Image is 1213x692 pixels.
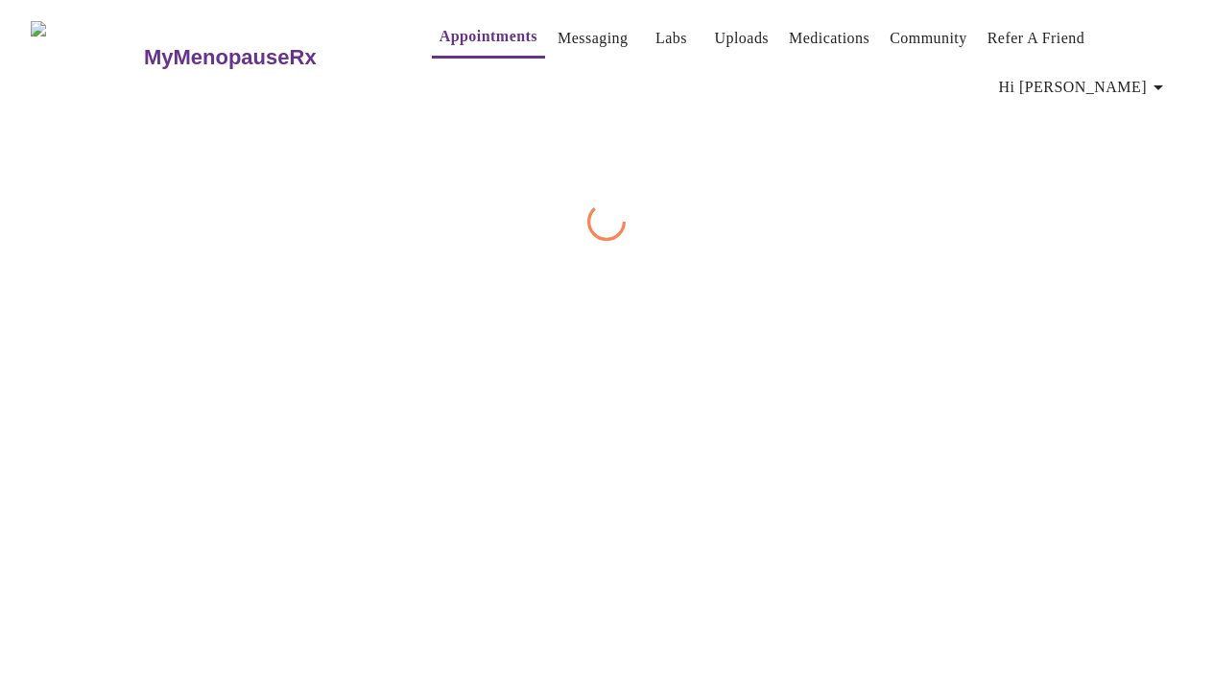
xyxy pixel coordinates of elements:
[440,23,537,50] a: Appointments
[550,19,635,58] button: Messaging
[558,25,628,52] a: Messaging
[655,25,687,52] a: Labs
[890,25,967,52] a: Community
[882,19,975,58] button: Community
[641,19,702,58] button: Labs
[980,19,1093,58] button: Refer a Friend
[789,25,869,52] a: Medications
[432,17,545,59] button: Appointments
[715,25,770,52] a: Uploads
[707,19,777,58] button: Uploads
[991,68,1177,107] button: Hi [PERSON_NAME]
[144,45,317,70] h3: MyMenopauseRx
[999,74,1170,101] span: Hi [PERSON_NAME]
[987,25,1085,52] a: Refer a Friend
[31,21,141,93] img: MyMenopauseRx Logo
[781,19,877,58] button: Medications
[141,24,392,91] a: MyMenopauseRx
